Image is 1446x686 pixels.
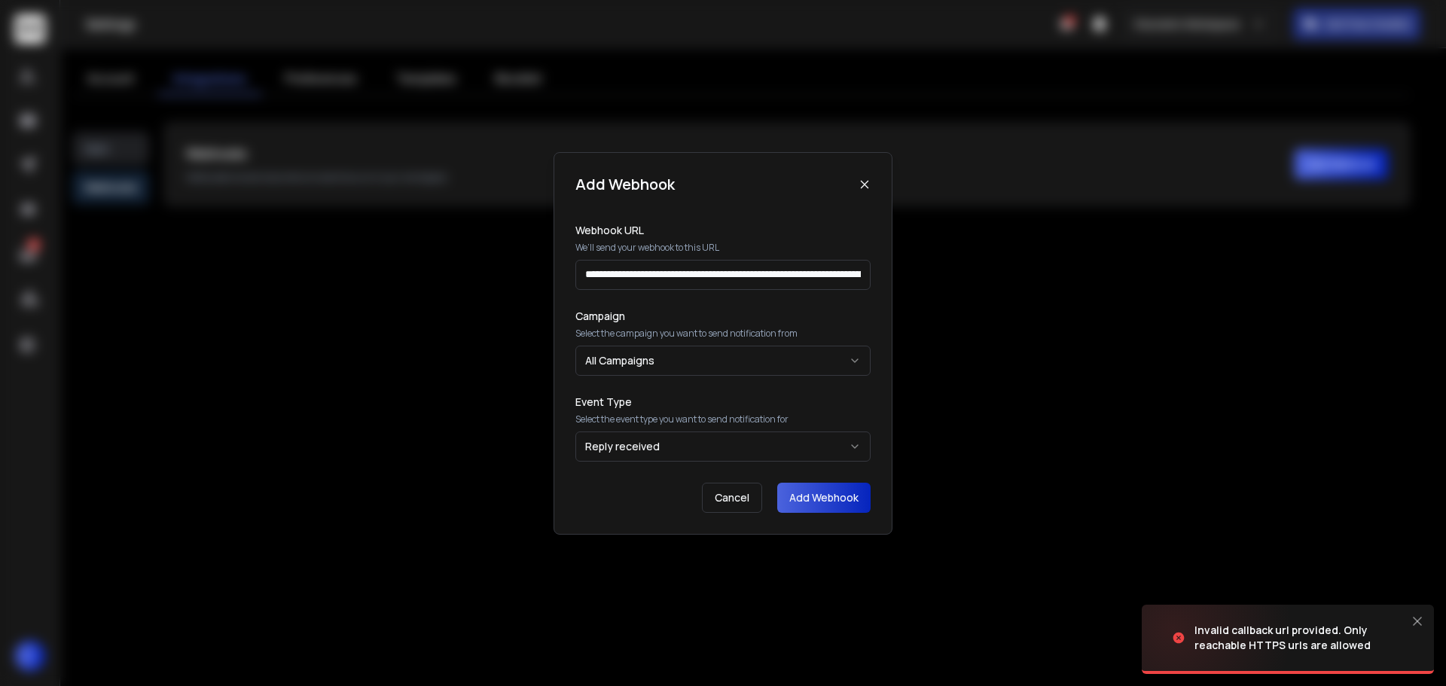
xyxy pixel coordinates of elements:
[575,242,871,254] p: We’ll send your webhook to this URL
[1142,597,1292,678] img: image
[575,413,871,425] p: Select the event type you want to send notification for
[575,397,871,407] label: Event Type
[575,328,871,340] p: Select the campaign you want to send notification from
[575,346,871,376] button: All Campaigns
[575,311,871,322] label: Campaign
[777,483,871,513] button: Add Webhook
[702,483,762,513] button: Cancel
[575,225,871,236] label: Webhook URL
[585,439,660,454] div: Reply received
[1194,623,1416,653] div: Invalid callback url provided. Only reachable HTTPS urls are allowed
[575,174,675,195] h1: Add Webhook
